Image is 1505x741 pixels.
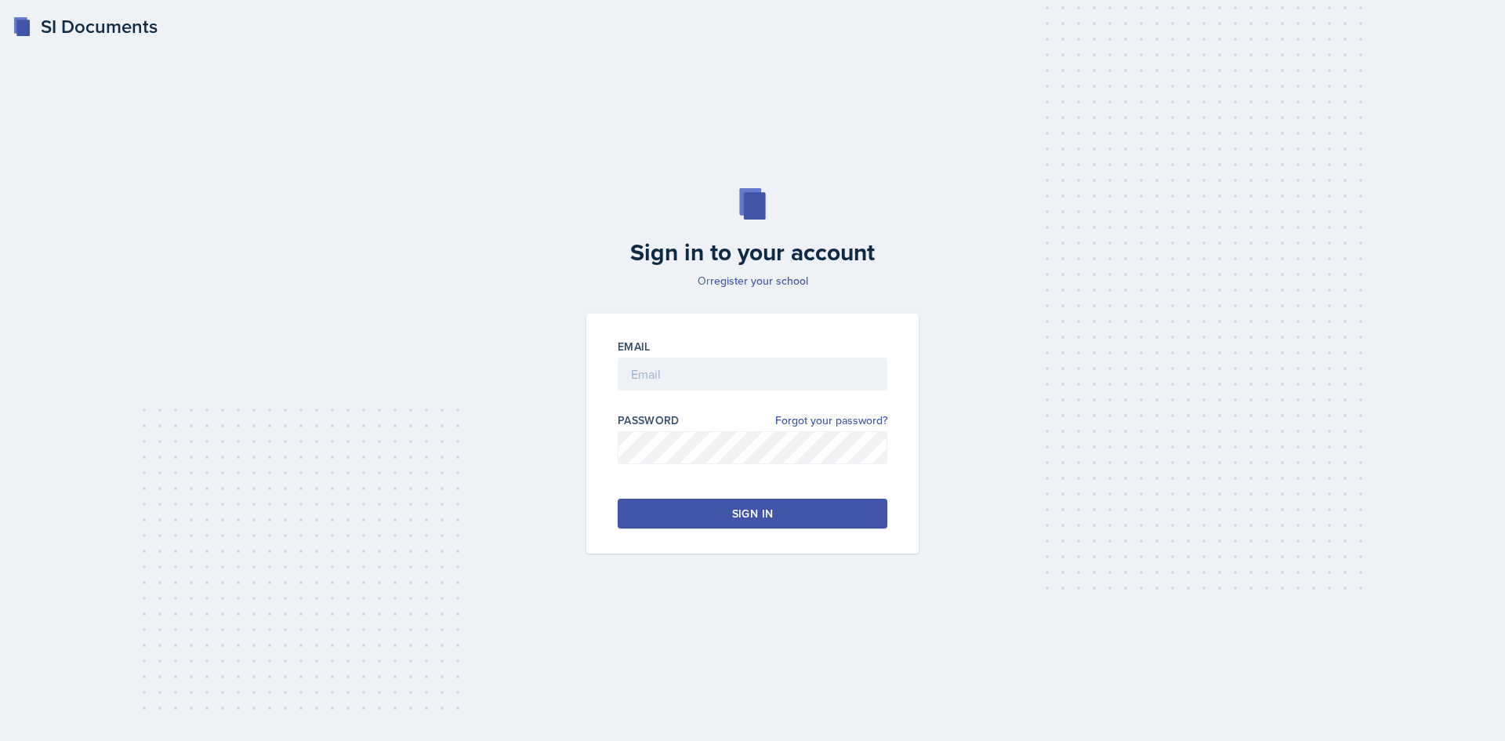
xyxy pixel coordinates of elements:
p: Or [577,273,928,289]
a: SI Documents [13,13,158,41]
label: Password [618,412,680,428]
a: register your school [710,273,808,289]
h2: Sign in to your account [577,238,928,267]
button: Sign in [618,499,887,529]
label: Email [618,339,651,354]
input: Email [618,358,887,390]
div: Sign in [732,506,773,521]
a: Forgot your password? [775,412,887,429]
